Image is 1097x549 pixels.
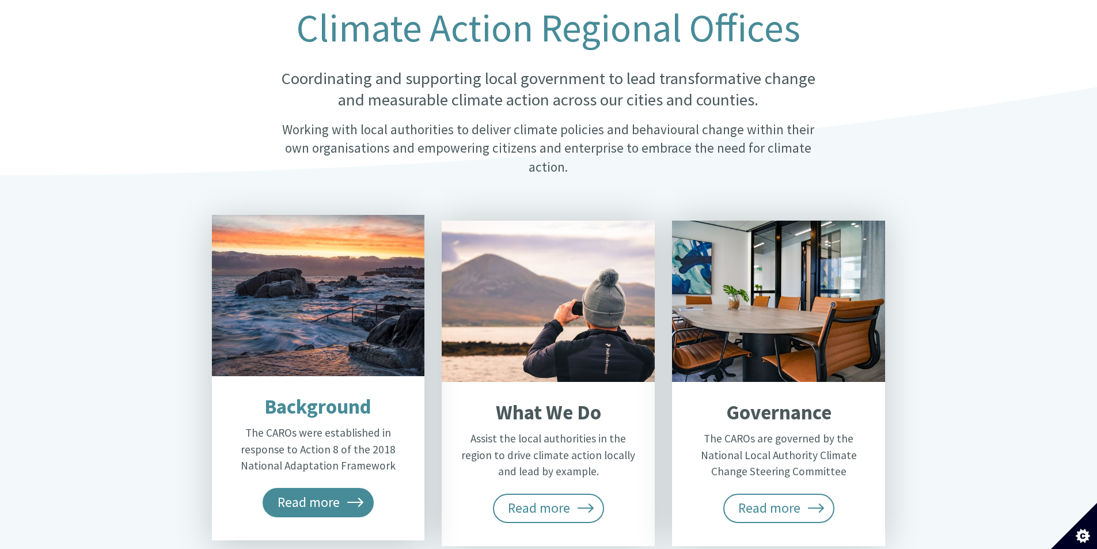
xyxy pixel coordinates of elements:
[458,400,638,425] h2: What We Do
[689,430,868,480] p: The CAROs are governed by the National Local Authority Climate Change Steering Committee
[493,494,605,523] span: Read more
[269,7,828,50] h1: Climate Action Regional Offices
[1051,503,1097,549] button: Set cookie preferences
[672,221,885,546] a: Governance The CAROs are governed by the National Local Authority Climate Change Steering Committ...
[263,488,374,517] span: Read more
[442,221,655,546] a: What We Do Assist the local authorities in the region to drive climate action locally and lead by...
[458,430,638,480] p: Assist the local authorities in the region to drive climate action locally and lead by example.
[228,425,408,474] p: The CAROs were established in response to Action 8 of the 2018 National Adaptation Framework
[689,400,868,425] h2: Governance
[269,120,828,176] p: Working with local authorities to deliver climate policies and behavioural change within their ow...
[212,215,425,540] a: Background The CAROs were established in response to Action 8 of the 2018 National Adaptation Fra...
[228,395,408,419] h2: Background
[269,68,828,111] p: Coordinating and supporting local government to lead transformative change and measurable climate...
[723,494,835,523] span: Read more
